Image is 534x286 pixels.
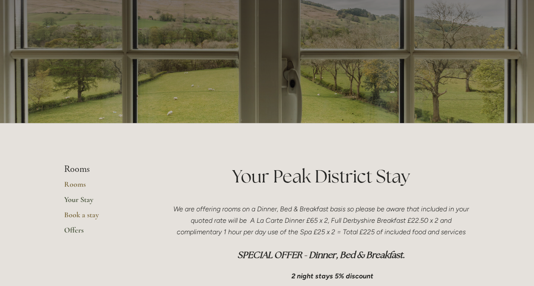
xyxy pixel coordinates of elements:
[64,210,145,225] a: Book a stay
[237,249,405,261] em: SPECIAL OFFER - Dinner, Bed & Breakfast.
[172,164,470,189] h1: Your Peak District Stay
[64,195,145,210] a: Your Stay
[291,272,373,280] em: 2 night stays 5% discount
[173,205,471,236] em: We are offering rooms on a Dinner, Bed & Breakfast basis so please be aware that included in your...
[64,225,145,241] a: Offers
[64,179,145,195] a: Rooms
[64,164,145,175] li: Rooms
